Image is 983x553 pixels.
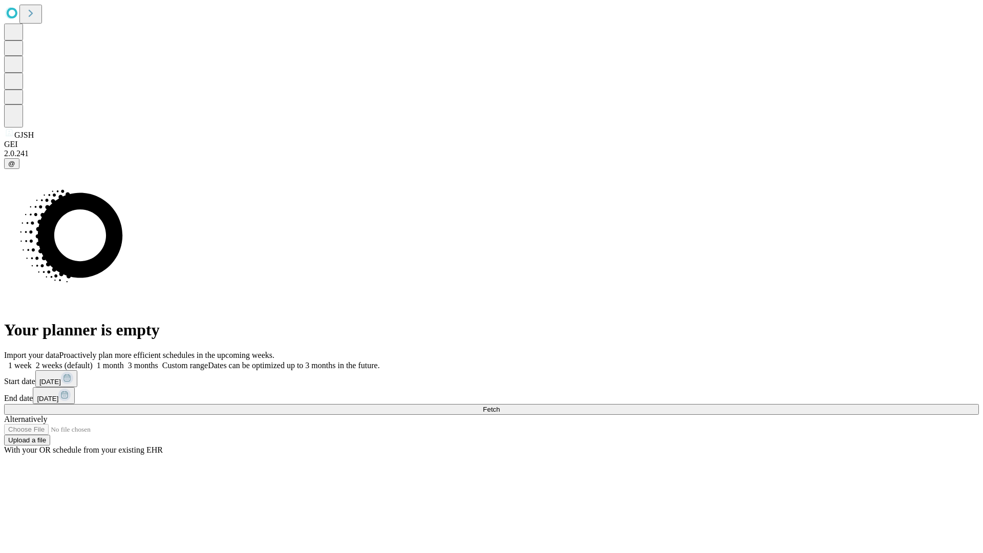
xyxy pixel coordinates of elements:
button: [DATE] [33,387,75,404]
span: Dates can be optimized up to 3 months in the future. [208,361,379,370]
span: Custom range [162,361,208,370]
div: 2.0.241 [4,149,979,158]
span: Proactively plan more efficient schedules in the upcoming weeks. [59,351,274,359]
button: Upload a file [4,435,50,445]
div: End date [4,387,979,404]
span: @ [8,160,15,167]
span: 3 months [128,361,158,370]
span: Fetch [483,406,500,413]
span: [DATE] [37,395,58,402]
span: Alternatively [4,415,47,423]
div: GEI [4,140,979,149]
span: [DATE] [39,378,61,386]
span: 1 month [97,361,124,370]
div: Start date [4,370,979,387]
span: GJSH [14,131,34,139]
button: @ [4,158,19,169]
span: With your OR schedule from your existing EHR [4,445,163,454]
button: [DATE] [35,370,77,387]
button: Fetch [4,404,979,415]
span: 2 weeks (default) [36,361,93,370]
span: Import your data [4,351,59,359]
h1: Your planner is empty [4,321,979,339]
span: 1 week [8,361,32,370]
